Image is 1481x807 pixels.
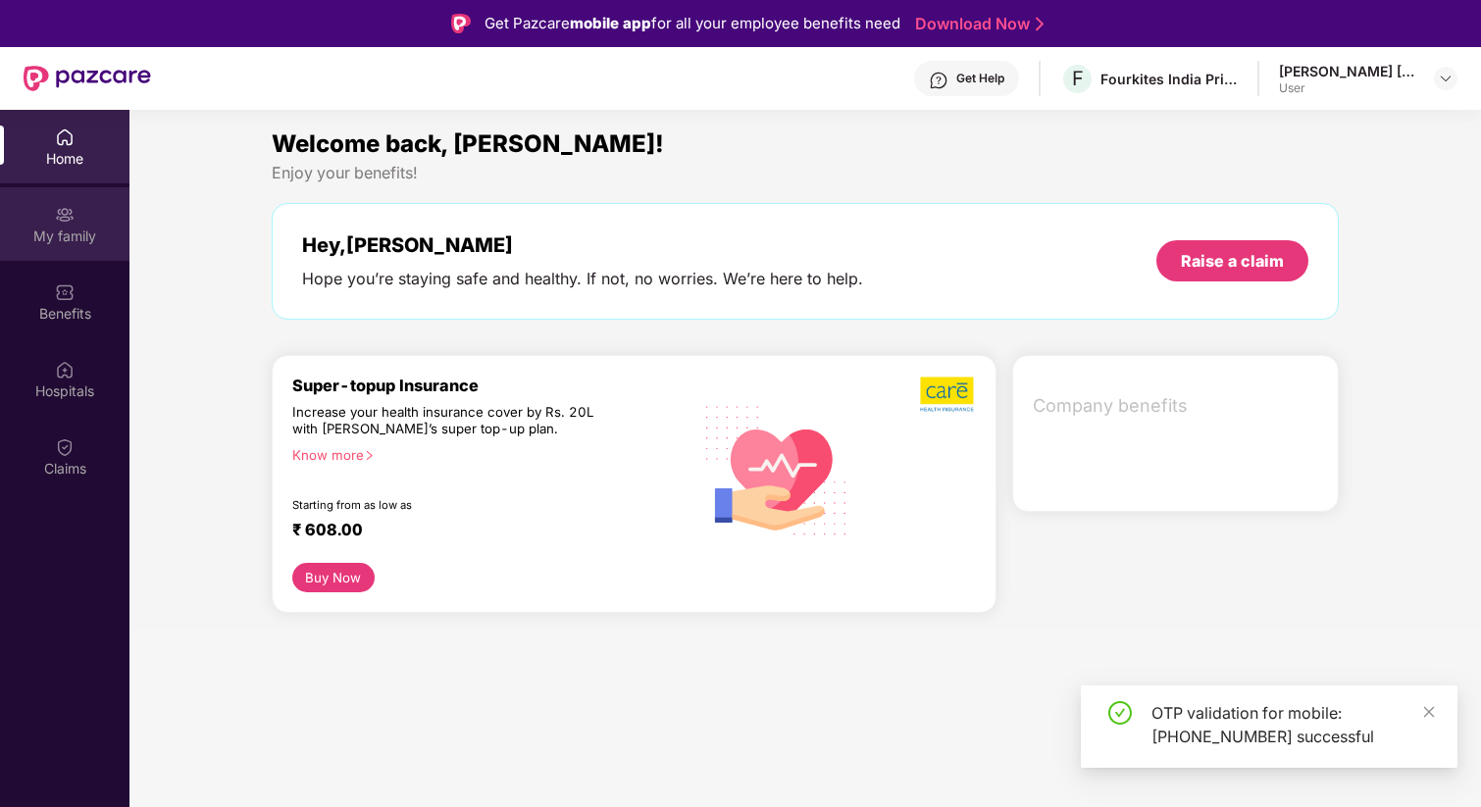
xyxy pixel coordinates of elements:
div: Raise a claim [1181,250,1284,272]
div: User [1279,80,1416,96]
img: svg+xml;base64,PHN2ZyBpZD0iQmVuZWZpdHMiIHhtbG5zPSJodHRwOi8vd3d3LnczLm9yZy8yMDAwL3N2ZyIgd2lkdGg9Ij... [55,282,75,302]
div: Hey, [PERSON_NAME] [302,233,863,257]
div: Company benefits [1021,380,1338,431]
div: Know more [292,447,680,461]
div: ₹ 608.00 [292,520,672,543]
img: svg+xml;base64,PHN2ZyBpZD0iSG9zcGl0YWxzIiB4bWxucz0iaHR0cDovL3d3dy53My5vcmcvMjAwMC9zdmciIHdpZHRoPS... [55,360,75,379]
span: Welcome back, [PERSON_NAME]! [272,129,664,158]
img: svg+xml;base64,PHN2ZyBpZD0iQ2xhaW0iIHhtbG5zPSJodHRwOi8vd3d3LnczLm9yZy8yMDAwL3N2ZyIgd2lkdGg9IjIwIi... [55,437,75,457]
img: svg+xml;base64,PHN2ZyBpZD0iSG9tZSIgeG1sbnM9Imh0dHA6Ly93d3cudzMub3JnLzIwMDAvc3ZnIiB3aWR0aD0iMjAiIG... [55,127,75,147]
div: [PERSON_NAME] [PERSON_NAME] [1279,62,1416,80]
span: Company benefits [1033,392,1322,420]
img: svg+xml;base64,PHN2ZyB3aWR0aD0iMjAiIGhlaWdodD0iMjAiIHZpZXdCb3g9IjAgMCAyMCAyMCIgZmlsbD0ibm9uZSIgeG... [55,205,75,225]
strong: mobile app [570,14,651,32]
img: Logo [451,14,471,33]
div: Get Help [956,71,1004,86]
div: Increase your health insurance cover by Rs. 20L with [PERSON_NAME]’s super top-up plan. [292,404,606,438]
img: svg+xml;base64,PHN2ZyBpZD0iRHJvcGRvd24tMzJ4MzIiIHhtbG5zPSJodHRwOi8vd3d3LnczLm9yZy8yMDAwL3N2ZyIgd2... [1438,71,1454,86]
div: Starting from as low as [292,498,608,512]
div: Fourkites India Private Limited [1100,70,1238,88]
span: F [1072,67,1084,90]
div: Super-topup Insurance [292,376,691,395]
div: Get Pazcare for all your employee benefits need [485,12,900,35]
img: svg+xml;base64,PHN2ZyBpZD0iSGVscC0zMngzMiIgeG1sbnM9Imh0dHA6Ly93d3cudzMub3JnLzIwMDAvc3ZnIiB3aWR0aD... [929,71,948,90]
span: right [364,450,375,461]
a: Download Now [915,14,1038,34]
button: Buy Now [292,563,375,592]
div: Enjoy your benefits! [272,163,1339,183]
span: check-circle [1108,701,1132,725]
img: New Pazcare Logo [24,66,151,91]
img: b5dec4f62d2307b9de63beb79f102df3.png [920,376,976,413]
span: close [1422,705,1436,719]
img: svg+xml;base64,PHN2ZyB4bWxucz0iaHR0cDovL3d3dy53My5vcmcvMjAwMC9zdmciIHhtbG5zOnhsaW5rPSJodHRwOi8vd3... [691,382,862,556]
div: Hope you’re staying safe and healthy. If not, no worries. We’re here to help. [302,269,863,289]
img: Stroke [1036,14,1044,34]
div: OTP validation for mobile: [PHONE_NUMBER] successful [1151,701,1434,748]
